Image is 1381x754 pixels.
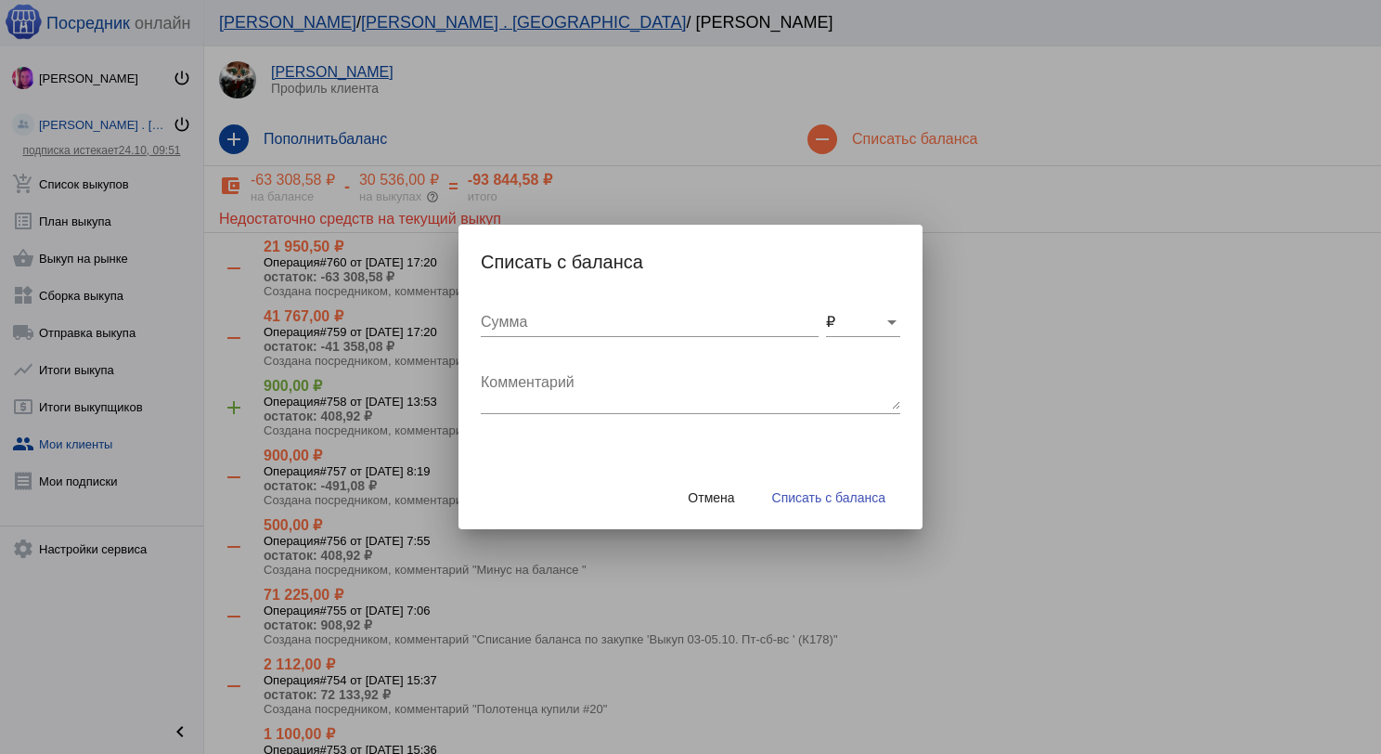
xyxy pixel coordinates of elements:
[826,314,835,330] span: ₽
[757,481,900,514] button: Списать с баланса
[688,490,734,505] span: Отмена
[673,481,749,514] button: Отмена
[772,490,885,505] span: Списать с баланса
[481,247,900,277] h2: Списать с баланса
